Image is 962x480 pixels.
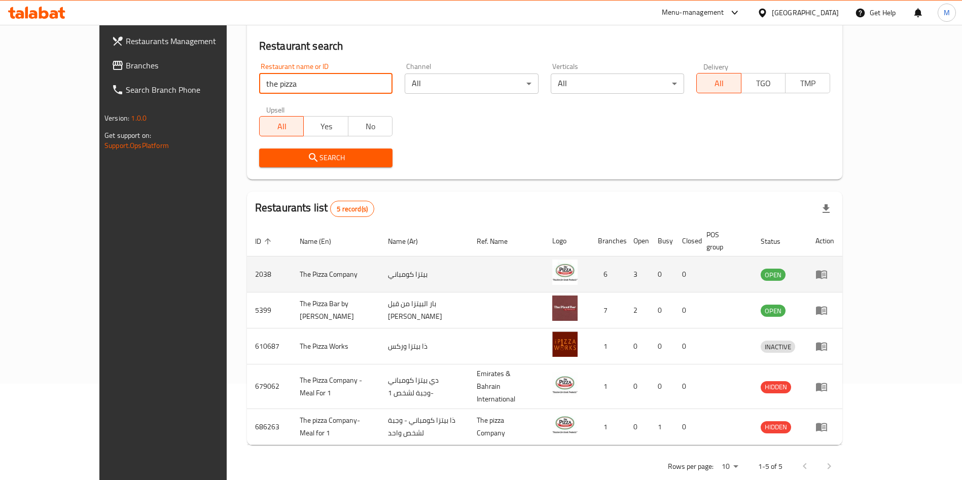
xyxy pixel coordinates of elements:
[674,409,698,445] td: 0
[247,328,292,364] td: 610687
[650,226,674,256] th: Busy
[259,39,830,54] h2: Restaurant search
[469,409,544,445] td: The pizza Company
[469,364,544,409] td: Emirates & Bahrain International
[126,59,252,71] span: Branches
[552,331,578,357] img: The Pizza Works
[267,152,385,164] span: Search
[703,63,729,70] label: Delivery
[103,53,260,78] a: Branches
[552,260,578,285] img: The Pizza Company
[815,304,834,316] div: Menu
[259,73,393,94] input: Search for restaurant name or ID..
[706,229,740,253] span: POS group
[544,226,590,256] th: Logo
[247,226,842,445] table: enhanced table
[785,73,830,93] button: TMP
[650,292,674,328] td: 0
[259,149,393,167] button: Search
[264,119,300,134] span: All
[761,269,786,281] span: OPEN
[590,292,625,328] td: 7
[552,296,578,321] img: The Pizza Bar by Francesco's
[590,328,625,364] td: 1
[674,328,698,364] td: 0
[772,7,839,18] div: [GEOGRAPHIC_DATA]
[674,364,698,409] td: 0
[255,235,274,247] span: ID
[266,106,285,113] label: Upsell
[131,112,147,125] span: 1.0.0
[625,328,650,364] td: 0
[718,459,742,474] div: Rows per page:
[590,256,625,292] td: 6
[348,116,393,136] button: No
[761,341,795,353] span: INACTIVE
[292,256,380,292] td: The Pizza Company
[625,292,650,328] td: 2
[650,409,674,445] td: 1
[696,73,741,93] button: All
[944,7,950,18] span: M
[674,292,698,328] td: 0
[650,328,674,364] td: 0
[292,292,380,328] td: The Pizza Bar by [PERSON_NAME]
[104,112,129,125] span: Version:
[308,119,344,134] span: Yes
[104,139,169,152] a: Support.OpsPlatform
[126,84,252,96] span: Search Branch Phone
[814,197,838,221] div: Export file
[807,226,842,256] th: Action
[126,35,252,47] span: Restaurants Management
[388,235,431,247] span: Name (Ar)
[247,364,292,409] td: 679062
[761,421,791,433] span: HIDDEN
[292,364,380,409] td: The Pizza Company -Meal For 1
[625,364,650,409] td: 0
[259,116,304,136] button: All
[292,409,380,445] td: The pizza Company- Meal for 1
[650,364,674,409] td: 0
[552,412,578,437] img: The pizza Company- Meal for 1
[292,328,380,364] td: The Pizza Works
[380,256,469,292] td: بيتزا كومباني
[815,340,834,352] div: Menu
[625,256,650,292] td: 3
[761,381,791,393] span: HIDDEN
[741,73,786,93] button: TGO
[247,292,292,328] td: 5399
[662,7,724,19] div: Menu-management
[668,460,714,473] p: Rows per page:
[380,364,469,409] td: دي بيتزا كومباني -وجبة لشخص 1
[625,226,650,256] th: Open
[745,76,782,91] span: TGO
[815,421,834,433] div: Menu
[104,129,151,142] span: Get support on:
[247,256,292,292] td: 2038
[103,78,260,102] a: Search Branch Phone
[590,364,625,409] td: 1
[758,460,782,473] p: 1-5 of 5
[790,76,826,91] span: TMP
[103,29,260,53] a: Restaurants Management
[551,73,685,94] div: All
[761,235,794,247] span: Status
[815,381,834,393] div: Menu
[303,116,348,136] button: Yes
[674,226,698,256] th: Closed
[477,235,521,247] span: Ref. Name
[405,73,539,94] div: All
[590,226,625,256] th: Branches
[300,235,344,247] span: Name (En)
[247,409,292,445] td: 686263
[552,372,578,397] img: The Pizza Company -Meal For 1
[650,256,674,292] td: 0
[674,256,698,292] td: 0
[352,119,389,134] span: No
[701,76,737,91] span: All
[380,409,469,445] td: ذا بيتزا كومباني - وجبة لشخص واحد
[761,305,786,317] div: OPEN
[380,328,469,364] td: ذا بيتزا وركس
